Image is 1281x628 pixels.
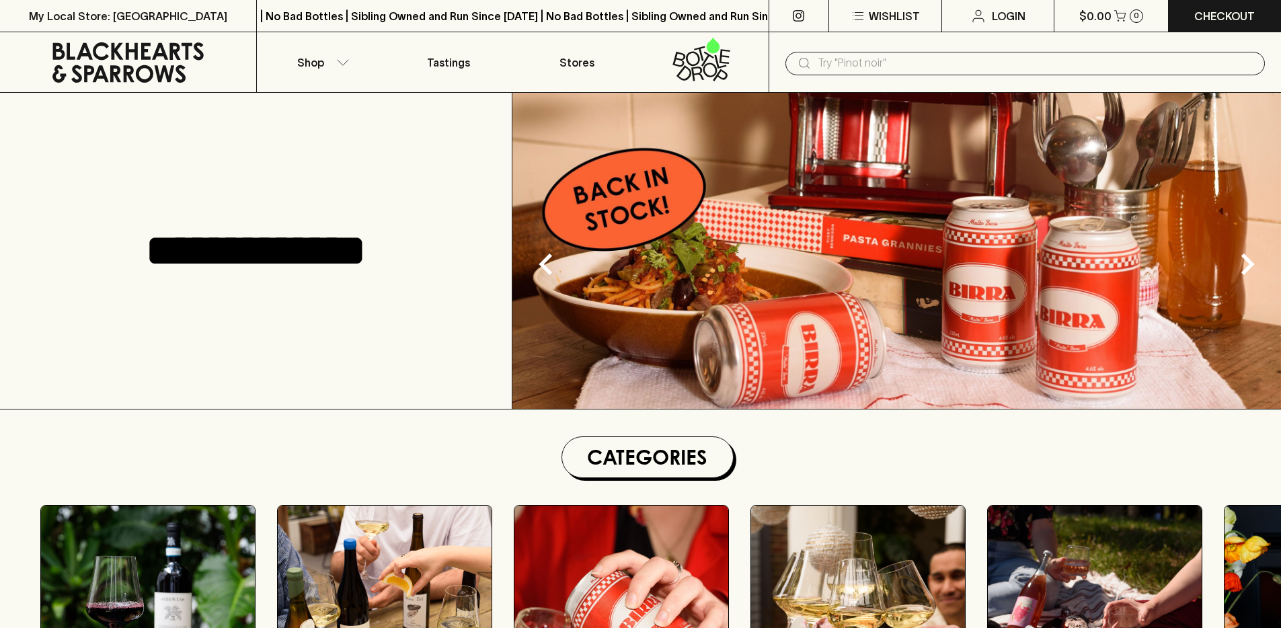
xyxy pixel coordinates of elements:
[1134,12,1139,19] p: 0
[427,54,470,71] p: Tastings
[513,32,641,92] a: Stores
[568,442,728,472] h1: Categories
[1220,237,1274,291] button: Next
[818,52,1254,74] input: Try "Pinot noir"
[519,237,573,291] button: Previous
[1079,8,1112,24] p: $0.00
[385,32,512,92] a: Tastings
[869,8,920,24] p: Wishlist
[512,93,1281,409] img: optimise
[257,32,385,92] button: Shop
[29,8,227,24] p: My Local Store: [GEOGRAPHIC_DATA]
[992,8,1025,24] p: Login
[1194,8,1255,24] p: Checkout
[559,54,594,71] p: Stores
[297,54,324,71] p: Shop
